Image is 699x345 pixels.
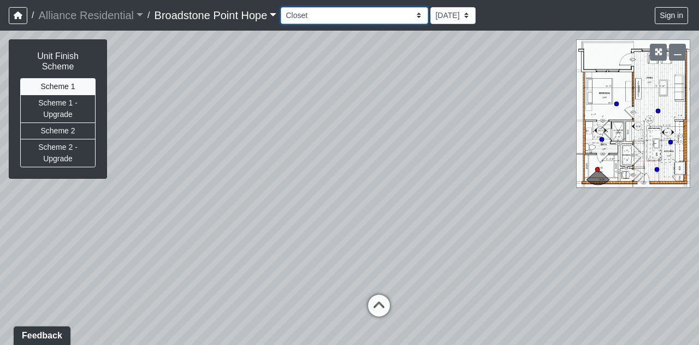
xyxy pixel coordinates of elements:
span: / [27,4,38,26]
a: Broadstone Point Hope [155,4,277,26]
button: Scheme 2 [20,122,96,139]
button: Sign in [655,7,688,24]
button: Scheme 2 - Upgrade [20,139,96,167]
span: / [143,4,154,26]
a: Alliance Residential [38,4,143,26]
iframe: Ybug feedback widget [8,323,73,345]
button: Scheme 1 - Upgrade [20,95,96,123]
h6: Unit Finish Scheme [20,51,96,72]
button: Scheme 1 [20,78,96,95]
